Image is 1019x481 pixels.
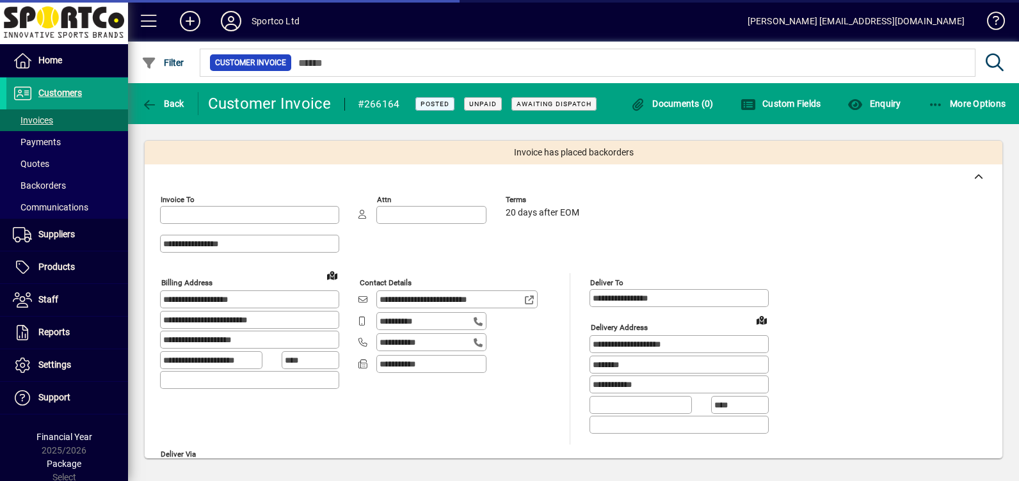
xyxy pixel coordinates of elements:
span: Support [38,392,70,402]
span: More Options [928,99,1006,109]
button: Add [170,10,211,33]
button: Filter [138,51,188,74]
a: Reports [6,317,128,349]
a: View on map [322,265,342,285]
span: Invoices [13,115,53,125]
button: Custom Fields [737,92,824,115]
a: Support [6,382,128,414]
a: Communications [6,196,128,218]
span: Terms [506,196,582,204]
span: Suppliers [38,229,75,239]
a: Products [6,251,128,283]
app-page-header-button: Back [128,92,198,115]
a: Backorders [6,175,128,196]
mat-label: Attn [377,195,391,204]
span: Home [38,55,62,65]
button: Back [138,92,188,115]
span: Custom Fields [741,99,821,109]
span: Invoice has placed backorders [514,146,634,159]
span: Products [38,262,75,272]
mat-label: Invoice To [161,195,195,204]
button: More Options [925,92,1009,115]
button: Enquiry [844,92,904,115]
button: Profile [211,10,252,33]
span: Customers [38,88,82,98]
span: Awaiting Dispatch [517,100,591,108]
span: Backorders [13,180,66,191]
span: Financial Year [36,432,92,442]
span: Staff [38,294,58,304]
span: Payments [13,137,61,147]
span: Customer Invoice [215,56,286,69]
span: Settings [38,359,71,370]
span: Posted [421,100,449,108]
button: Documents (0) [627,92,717,115]
a: Knowledge Base [977,3,1003,44]
span: Unpaid [469,100,497,108]
div: #266164 [358,94,400,114]
span: Communications [13,202,88,212]
a: Suppliers [6,219,128,251]
a: Staff [6,284,128,316]
span: Documents (0) [630,99,714,109]
span: Filter [141,58,184,68]
span: Package [47,459,81,469]
a: View on map [751,310,772,330]
div: Customer Invoice [208,93,332,114]
span: Quotes [13,159,49,169]
a: Quotes [6,153,128,175]
div: Sportco Ltd [252,11,300,31]
mat-label: Deliver via [161,449,196,458]
a: Payments [6,131,128,153]
a: Invoices [6,109,128,131]
span: 20 days after EOM [506,208,579,218]
span: Reports [38,327,70,337]
span: Back [141,99,184,109]
div: [PERSON_NAME] [EMAIL_ADDRESS][DOMAIN_NAME] [748,11,965,31]
mat-label: Deliver To [590,278,623,287]
a: Home [6,45,128,77]
a: Settings [6,349,128,381]
span: Enquiry [847,99,901,109]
